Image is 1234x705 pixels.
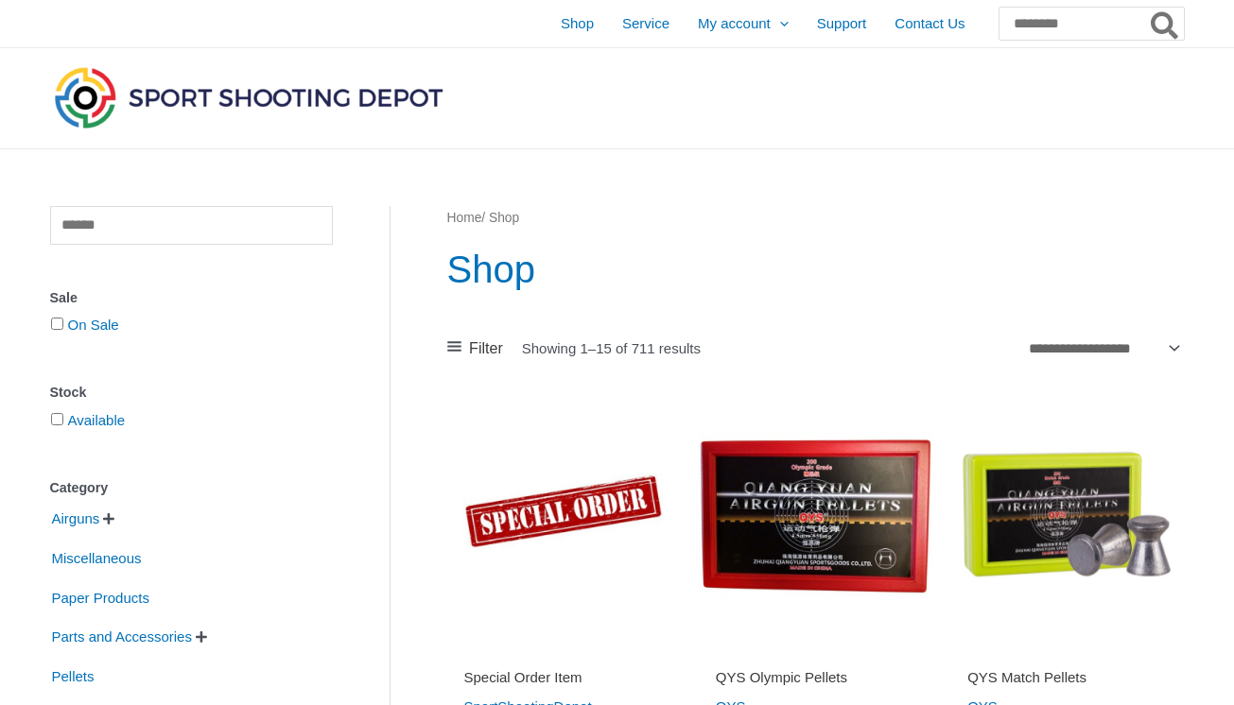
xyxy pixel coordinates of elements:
[51,413,63,425] input: Available
[50,379,333,406] div: Stock
[50,549,144,565] a: Miscellaneous
[447,398,680,630] img: Special Order Item
[464,668,663,687] h2: Special Order Item
[464,642,663,664] iframe: Customer reviews powered by Trustpilot
[469,335,503,363] span: Filter
[50,62,447,132] img: Sport Shooting Depot
[51,318,63,330] input: On Sale
[196,630,207,644] span: 
[68,412,126,428] a: Available
[447,335,503,363] a: Filter
[967,668,1166,694] a: QYS Match Pellets
[50,621,194,653] span: Parts and Accessories
[50,474,333,502] div: Category
[103,512,114,525] span: 
[50,542,144,575] span: Miscellaneous
[50,667,96,683] a: Pellets
[447,211,482,225] a: Home
[447,206,1184,231] nav: Breadcrumb
[716,642,914,664] iframe: Customer reviews powered by Trustpilot
[50,661,96,693] span: Pellets
[50,582,151,614] span: Paper Products
[68,317,119,333] a: On Sale
[50,284,333,312] div: Sale
[464,668,663,694] a: Special Order Item
[1147,8,1184,40] button: Search
[50,588,151,604] a: Paper Products
[716,668,914,687] h2: QYS Olympic Pellets
[716,668,914,694] a: QYS Olympic Pellets
[447,243,1184,296] h1: Shop
[967,668,1166,687] h2: QYS Match Pellets
[50,628,194,644] a: Parts and Accessories
[699,398,931,630] img: QYS Olympic Pellets
[1022,334,1184,362] select: Shop order
[50,503,102,535] span: Airguns
[50,509,102,525] a: Airguns
[522,341,701,355] p: Showing 1–15 of 711 results
[950,398,1183,630] img: QYS Match Pellets
[967,642,1166,664] iframe: Customer reviews powered by Trustpilot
